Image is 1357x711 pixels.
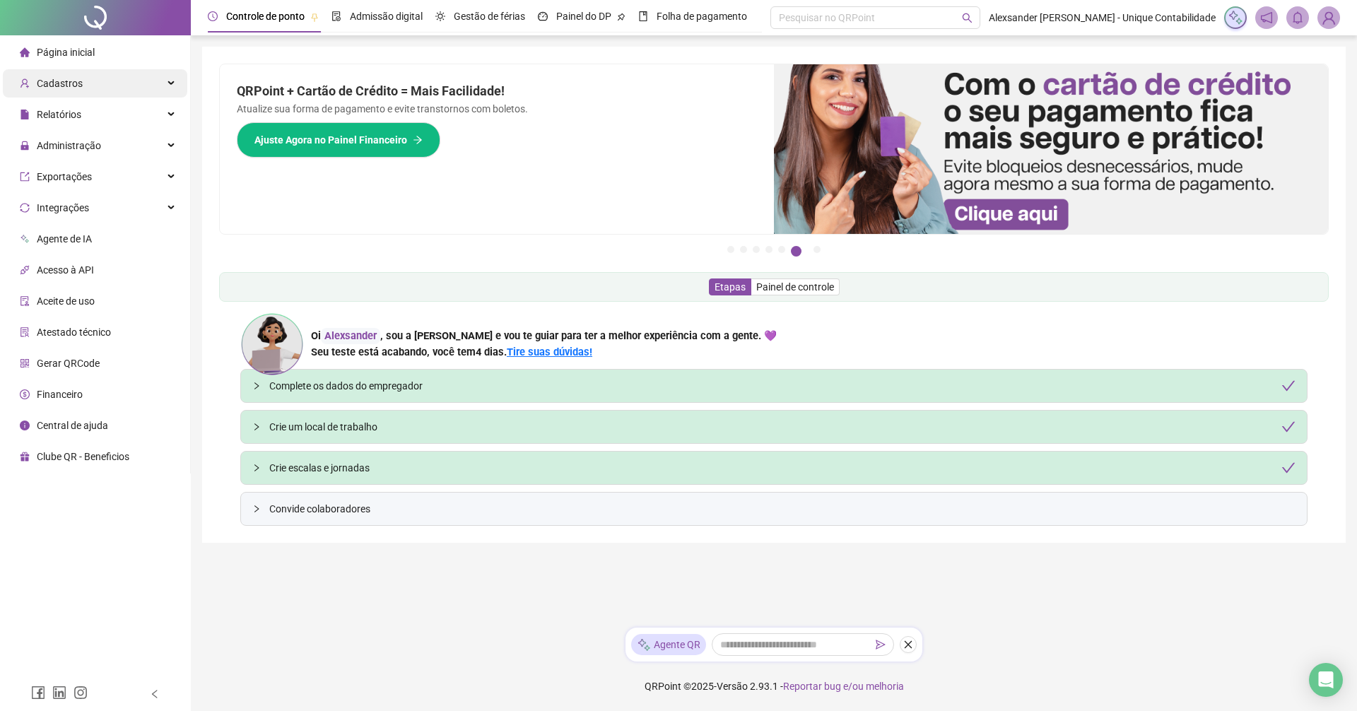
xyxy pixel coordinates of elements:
[254,132,407,148] span: Ajuste Agora no Painel Financeiro
[413,135,423,145] span: arrow-right
[1281,379,1296,393] span: check
[150,689,160,699] span: left
[241,370,1307,402] div: Complete os dados do empregadorcheck
[331,11,341,21] span: file-done
[226,11,305,22] span: Controle de ponto
[617,13,625,21] span: pushpin
[269,501,1296,517] span: Convide colaboradores
[37,233,92,245] span: Agente de IA
[37,264,94,276] span: Acesso à API
[240,312,304,376] img: ana-icon.cad42e3e8b8746aecfa2.png
[20,78,30,88] span: user-add
[962,13,973,23] span: search
[237,122,440,158] button: Ajuste Agora no Painel Financeiro
[637,637,651,652] img: sparkle-icon.fc2bf0ac1784a2077858766a79e2daf3.svg
[20,172,30,182] span: export
[252,382,261,390] span: collapsed
[37,358,100,369] span: Gerar QRCode
[37,451,129,462] span: Clube QR - Beneficios
[1281,461,1296,475] span: check
[435,11,445,21] span: sun
[484,346,504,358] span: dias
[311,328,777,344] div: Oi , sou a [PERSON_NAME] e vou te guiar para ter a melhor experiência com a gente. 💜
[657,11,747,22] span: Folha de pagamento
[37,171,92,182] span: Exportações
[52,686,66,700] span: linkedin
[1228,10,1243,25] img: sparkle-icon.fc2bf0ac1784a2077858766a79e2daf3.svg
[20,358,30,368] span: qrcode
[241,452,1307,484] div: Crie escalas e jornadascheck
[37,109,81,120] span: Relatórios
[31,686,45,700] span: facebook
[20,421,30,430] span: info-circle
[765,246,773,253] button: 4
[556,11,611,22] span: Painel do DP
[20,327,30,337] span: solution
[638,11,648,21] span: book
[20,389,30,399] span: dollar
[252,423,261,431] span: collapsed
[241,493,1307,525] div: Convide colaboradores
[507,346,592,358] a: Tire suas dúvidas!
[989,10,1216,25] span: Alexsander [PERSON_NAME] - Unique Contabilidade
[37,202,89,213] span: Integrações
[20,203,30,213] span: sync
[237,101,757,117] p: Atualize sua forma de pagamento e evite transtornos com boletos.
[20,452,30,462] span: gift
[538,11,548,21] span: dashboard
[813,246,821,253] button: 7
[1281,420,1296,434] span: check
[20,47,30,57] span: home
[252,464,261,472] span: collapsed
[208,11,218,21] span: clock-circle
[20,296,30,306] span: audit
[791,246,801,257] button: 6
[740,246,747,253] button: 2
[1260,11,1273,24] span: notification
[252,505,261,513] span: collapsed
[715,281,746,293] span: Etapas
[37,295,95,307] span: Aceite de uso
[756,281,834,293] span: Painel de controle
[903,640,913,650] span: close
[37,327,111,338] span: Atestado técnico
[269,419,1296,435] div: Crie um local de trabalho
[20,265,30,275] span: api
[20,141,30,151] span: lock
[237,81,757,101] h2: QRPoint + Cartão de Crédito = Mais Facilidade!
[1318,7,1339,28] img: 95136
[774,64,1328,234] img: banner%2F75947b42-3b94-469c-a360-407c2d3115d7.png
[37,140,101,151] span: Administração
[269,378,1296,394] div: Complete os dados do empregador
[876,640,886,650] span: send
[37,420,108,431] span: Central de ajuda
[191,662,1357,711] footer: QRPoint © 2025 - 2.93.1 -
[269,460,1296,476] div: Crie escalas e jornadas
[454,11,525,22] span: Gestão de férias
[321,328,380,344] div: Alexsander
[783,681,904,692] span: Reportar bug e/ou melhoria
[37,389,83,400] span: Financeiro
[241,411,1307,443] div: Crie um local de trabalhocheck
[37,78,83,89] span: Cadastros
[1291,11,1304,24] span: bell
[74,686,88,700] span: instagram
[350,11,423,22] span: Admissão digital
[717,681,748,692] span: Versão
[476,346,504,358] span: 4
[310,13,319,21] span: pushpin
[727,246,734,253] button: 1
[311,346,476,358] span: Seu teste está acabando, você tem
[20,110,30,119] span: file
[37,47,95,58] span: Página inicial
[631,634,706,655] div: Agente QR
[311,344,777,360] div: .
[753,246,760,253] button: 3
[778,246,785,253] button: 5
[1309,663,1343,697] div: Open Intercom Messenger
